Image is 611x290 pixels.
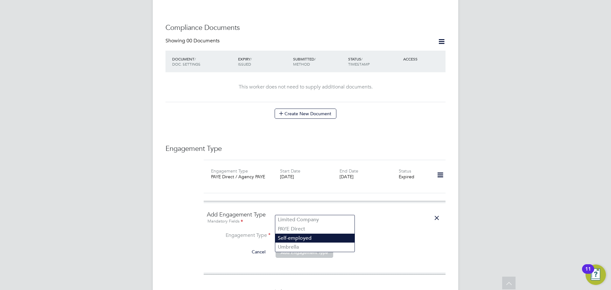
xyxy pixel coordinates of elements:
span: METHOD [293,61,310,67]
span: ISSUED [238,61,251,67]
h4: Add Engagement Type [207,211,442,225]
div: Expired [399,174,428,180]
span: / [314,56,316,61]
label: Engagement Type [207,232,270,239]
div: PAYE Direct / Agency PAYE [211,174,270,180]
div: [DATE] [280,174,339,180]
span: / [194,56,196,61]
span: TIMESTAMP [348,61,370,67]
div: EXPIRY [236,53,291,70]
span: DOC. SETTINGS [172,61,200,67]
button: Add Engagement Type [276,247,333,258]
div: DOCUMENT [171,53,236,70]
div: SUBMITTED [291,53,347,70]
div: STATUS [347,53,402,70]
label: Start Date [280,168,300,174]
label: End Date [340,168,358,174]
label: Status [399,168,411,174]
span: / [250,56,252,61]
div: Mandatory Fields [207,218,442,225]
button: Cancel [247,247,270,257]
label: Engagement Type [211,168,248,174]
button: Open Resource Center, 11 new notifications [586,265,606,285]
li: PAYE Direct [275,224,355,234]
div: ACCESS [402,53,446,65]
div: 11 [585,269,591,277]
li: Self-employed [275,234,355,243]
span: / [361,56,362,61]
h3: Engagement Type [165,144,446,153]
button: Create New Document [275,109,336,119]
li: Limited Company [275,215,355,224]
div: Showing [165,38,221,44]
h3: Compliance Documents [165,23,446,32]
div: This worker does not need to supply additional documents. [172,84,439,90]
span: 00 Documents [186,38,220,44]
li: Umbrella [275,243,355,252]
div: [DATE] [340,174,399,180]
